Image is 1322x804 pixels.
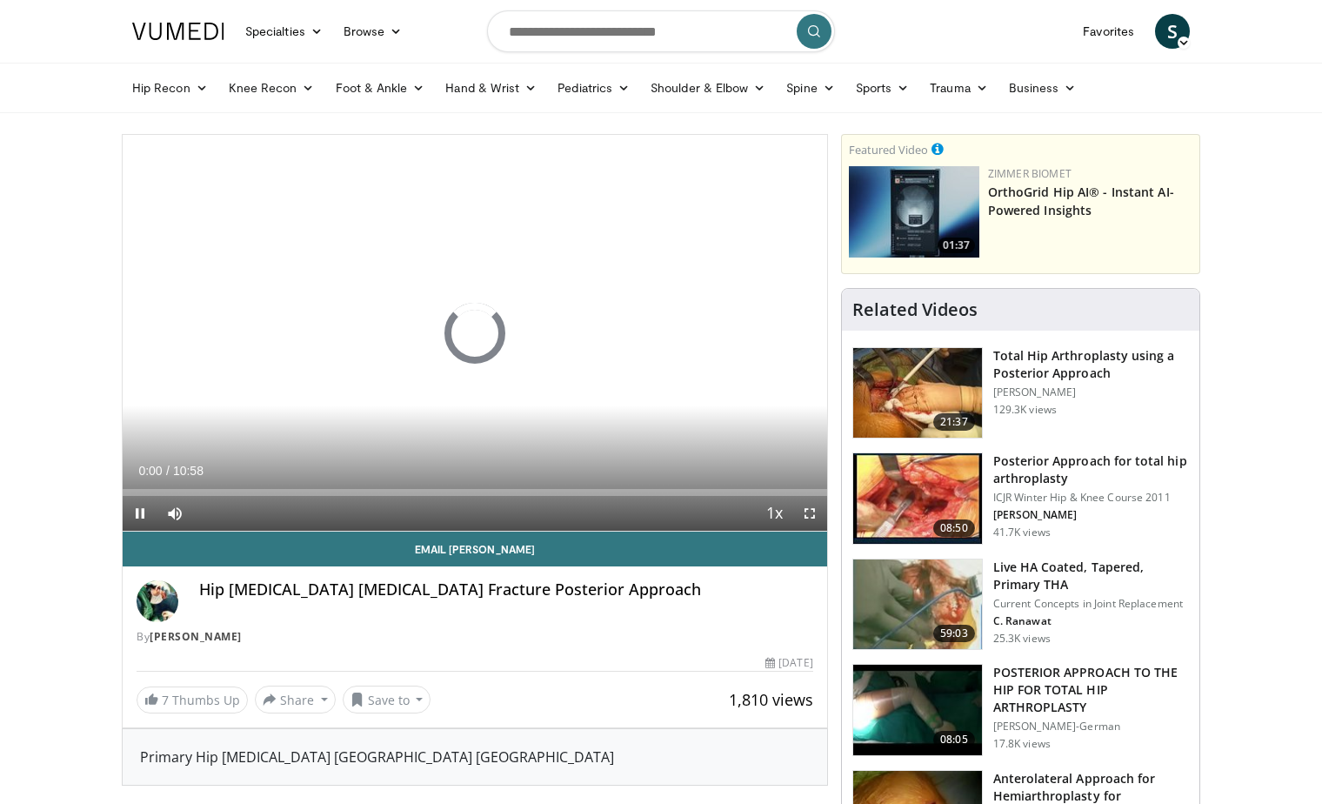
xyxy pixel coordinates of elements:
a: 7 Thumbs Up [137,687,248,714]
a: Foot & Ankle [325,70,436,105]
a: Zimmer Biomet [988,166,1072,181]
h4: Related Videos [852,299,978,320]
div: Progress Bar [123,489,827,496]
input: Search topics, interventions [487,10,835,52]
a: 01:37 [849,166,979,258]
span: 21:37 [933,413,975,431]
p: 17.8K views [993,737,1051,751]
h3: Total Hip Arthroplasty using a Posterior Approach [993,347,1189,382]
p: 25.3K views [993,632,1051,646]
span: 7 [162,692,169,708]
img: 286987_0000_1.png.150x105_q85_crop-smart_upscale.jpg [853,348,982,439]
p: 41.7K views [993,526,1051,539]
a: Email [PERSON_NAME] [123,532,827,566]
a: Business [998,70,1087,105]
span: 08:05 [933,731,975,748]
img: 319044_0000_1.png.150x105_q85_crop-smart_upscale.jpg [853,665,982,755]
span: / [166,464,170,478]
a: OrthoGrid Hip AI® - Instant AI-Powered Insights [988,184,1174,218]
button: Pause [123,496,157,531]
a: Favorites [1072,14,1145,49]
p: Current Concepts in Joint Replacement [993,597,1189,611]
a: Knee Recon [218,70,325,105]
span: 1,810 views [729,689,813,710]
p: [PERSON_NAME] [993,385,1189,399]
p: C. Ranawat [993,614,1189,628]
a: 21:37 Total Hip Arthroplasty using a Posterior Approach [PERSON_NAME] 129.3K views [852,347,1189,439]
a: 08:50 Posterior Approach for total hip arthroplasty ICJR Winter Hip & Knee Course 2011 [PERSON_NA... [852,452,1189,545]
div: By [137,629,813,645]
h3: POSTERIOR APPROACH TO THE HIP FOR TOTAL HIP ARTHROPLASTY [993,664,1189,716]
img: 297873_0003_1.png.150x105_q85_crop-smart_upscale.jpg [853,453,982,544]
a: Spine [776,70,845,105]
p: [PERSON_NAME]-German [993,720,1189,734]
span: 0:00 [138,464,162,478]
h3: Live HA Coated, Tapered, Primary THA [993,559,1189,593]
a: Browse [333,14,413,49]
button: Save to [343,686,431,714]
a: 08:05 POSTERIOR APPROACH TO THE HIP FOR TOTAL HIP ARTHROPLASTY [PERSON_NAME]-German 17.8K views [852,664,1189,756]
video-js: Video Player [123,135,827,532]
h4: Hip [MEDICAL_DATA] [MEDICAL_DATA] Fracture Posterior Approach [199,580,813,600]
img: Avatar [137,580,178,622]
a: Shoulder & Elbow [640,70,776,105]
a: Sports [845,70,920,105]
a: Pediatrics [547,70,640,105]
a: S [1155,14,1190,49]
p: ICJR Winter Hip & Knee Course 2011 [993,491,1189,505]
a: Trauma [919,70,998,105]
button: Mute [157,496,192,531]
a: Specialties [235,14,333,49]
small: Featured Video [849,142,928,157]
p: [PERSON_NAME] [993,508,1189,522]
img: 51d03d7b-a4ba-45b7-9f92-2bfbd1feacc3.150x105_q85_crop-smart_upscale.jpg [849,166,979,258]
a: Hip Recon [122,70,218,105]
p: 129.3K views [993,403,1057,417]
button: Playback Rate [758,496,792,531]
h3: Posterior Approach for total hip arthroplasty [993,452,1189,487]
img: VuMedi Logo [132,23,224,40]
span: 08:50 [933,519,975,537]
a: 59:03 Live HA Coated, Tapered, Primary THA Current Concepts in Joint Replacement C. Ranawat 25.3K... [852,559,1189,651]
div: [DATE] [765,655,812,671]
span: 10:58 [173,464,204,478]
img: rana_3.png.150x105_q85_crop-smart_upscale.jpg [853,559,982,650]
a: [PERSON_NAME] [150,629,242,644]
span: 59:03 [933,625,975,642]
button: Fullscreen [792,496,827,531]
button: Share [255,686,336,714]
a: Hand & Wrist [435,70,547,105]
div: Primary Hip [MEDICAL_DATA] [GEOGRAPHIC_DATA] [GEOGRAPHIC_DATA] [140,747,810,767]
span: 01:37 [938,238,975,253]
